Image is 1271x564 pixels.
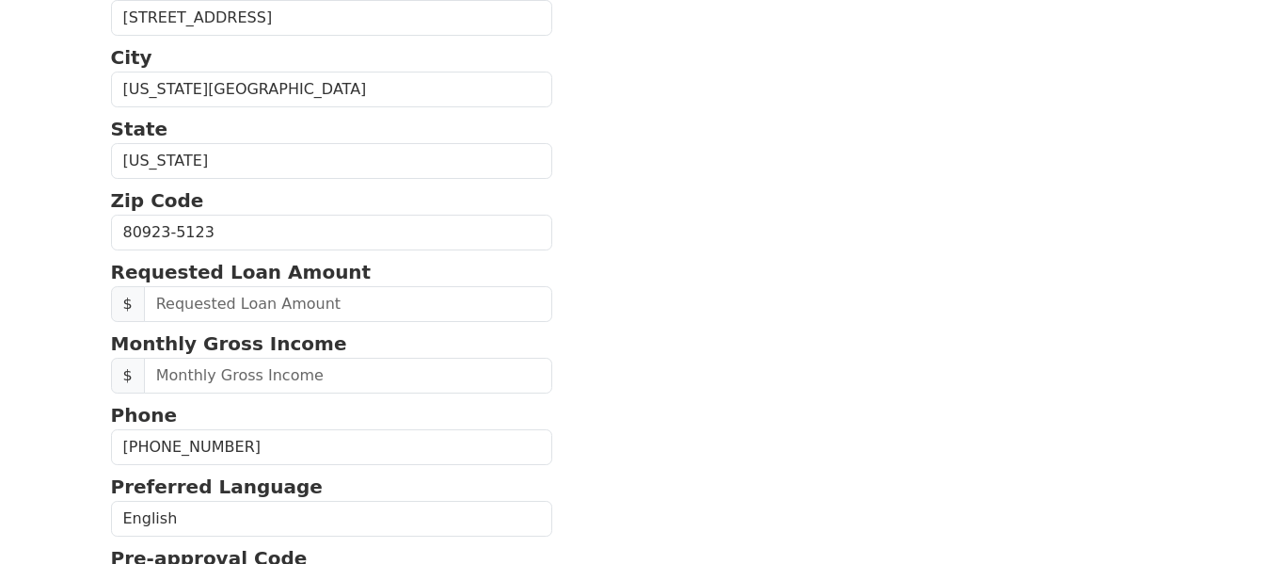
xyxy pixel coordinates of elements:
strong: Zip Code [111,189,204,212]
strong: City [111,46,152,69]
strong: Requested Loan Amount [111,261,372,283]
input: Zip Code [111,215,553,250]
span: $ [111,358,145,394]
strong: Preferred Language [111,475,323,498]
input: Monthly Gross Income [144,358,553,394]
span: $ [111,286,145,322]
strong: Phone [111,404,177,427]
p: Monthly Gross Income [111,330,553,358]
input: Phone [111,429,553,465]
input: Requested Loan Amount [144,286,553,322]
input: City [111,72,553,107]
strong: State [111,118,168,140]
